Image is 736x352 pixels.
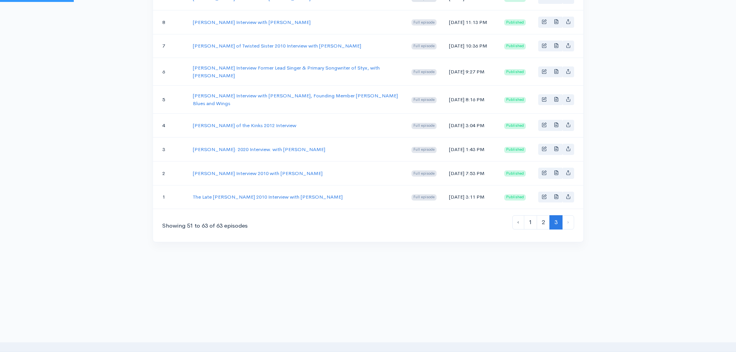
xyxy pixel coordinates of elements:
[153,161,187,185] td: 2
[538,120,574,131] div: Basic example
[554,19,559,24] span: Episode transcription
[542,19,547,24] span: Edit episode
[443,86,498,114] td: [DATE] 8:16 PM
[153,114,187,138] td: 4
[443,34,498,58] td: [DATE] 10:36 PM
[504,97,526,103] span: Published
[504,69,526,75] span: Published
[193,92,398,107] a: [PERSON_NAME] Interview with [PERSON_NAME], Founding Member [PERSON_NAME] Blues and Wings
[538,168,574,179] div: Basic example
[504,147,526,153] span: Published
[542,122,547,127] span: Edit episode
[562,192,574,203] a: Share episode
[153,86,187,114] td: 5
[411,147,437,153] span: Full episode
[538,41,574,52] div: Basic example
[411,69,437,75] span: Full episode
[542,43,547,48] span: Edit episode
[562,17,574,28] a: Share episode
[193,65,380,79] a: [PERSON_NAME] Interview Former Lead Singer & Primary Songwriter of Styx, with [PERSON_NAME]
[538,144,574,155] div: Basic example
[443,10,498,34] td: [DATE] 11:13 PM
[411,97,437,103] span: Full episode
[554,122,559,127] span: Episode transcription
[193,43,361,49] a: [PERSON_NAME] of Twisted Sister 2010 Interview with [PERSON_NAME]
[443,185,498,209] td: [DATE] 3:11 PM
[554,170,559,175] span: Episode transcription
[193,146,325,153] a: [PERSON_NAME]: 2020 Interview. with [PERSON_NAME]
[504,194,526,201] span: Published
[538,66,574,78] div: Basic example
[443,138,498,162] td: [DATE] 1:43 PM
[538,17,574,28] div: Basic example
[162,221,248,230] div: Showing 51 to 63 of 63 episodes
[443,58,498,86] td: [DATE] 9:27 PM
[538,192,574,203] div: Basic example
[562,41,574,52] a: Share episode
[153,58,187,86] td: 6
[562,144,574,155] a: Share episode
[542,97,547,102] span: Edit episode
[554,69,559,74] span: Episode transcription
[504,123,526,129] span: Published
[504,19,526,26] span: Published
[411,123,437,129] span: Full episode
[411,19,437,26] span: Full episode
[562,94,574,105] a: Share episode
[542,170,547,175] span: Edit episode
[549,215,563,230] span: 3
[153,185,187,209] td: 1
[562,120,574,131] a: Share episode
[542,69,547,74] span: Edit episode
[411,43,437,49] span: Full episode
[512,215,524,230] a: « Previous
[562,66,574,78] a: Share episode
[537,215,550,230] a: 2
[538,94,574,105] div: Basic example
[193,194,343,200] a: The Late [PERSON_NAME] 2010 Interview with [PERSON_NAME]
[504,43,526,49] span: Published
[193,170,323,177] a: [PERSON_NAME] Interview 2010 with [PERSON_NAME]
[504,170,526,177] span: Published
[193,122,296,129] a: [PERSON_NAME] of the Kinks 2012 Interview
[542,146,547,151] span: Edit episode
[411,170,437,177] span: Full episode
[153,34,187,58] td: 7
[563,215,574,230] li: Next »
[443,114,498,138] td: [DATE] 3:04 PM
[554,146,559,151] span: Episode transcription
[554,97,559,102] span: Episode transcription
[193,19,311,26] a: [PERSON_NAME] Interview with [PERSON_NAME]
[554,194,559,199] span: Episode transcription
[562,168,574,179] a: Share episode
[411,194,437,201] span: Full episode
[542,194,547,199] span: Edit episode
[524,215,537,230] a: 1
[554,43,559,48] span: Episode transcription
[443,161,498,185] td: [DATE] 7:53 PM
[153,138,187,162] td: 3
[153,10,187,34] td: 8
